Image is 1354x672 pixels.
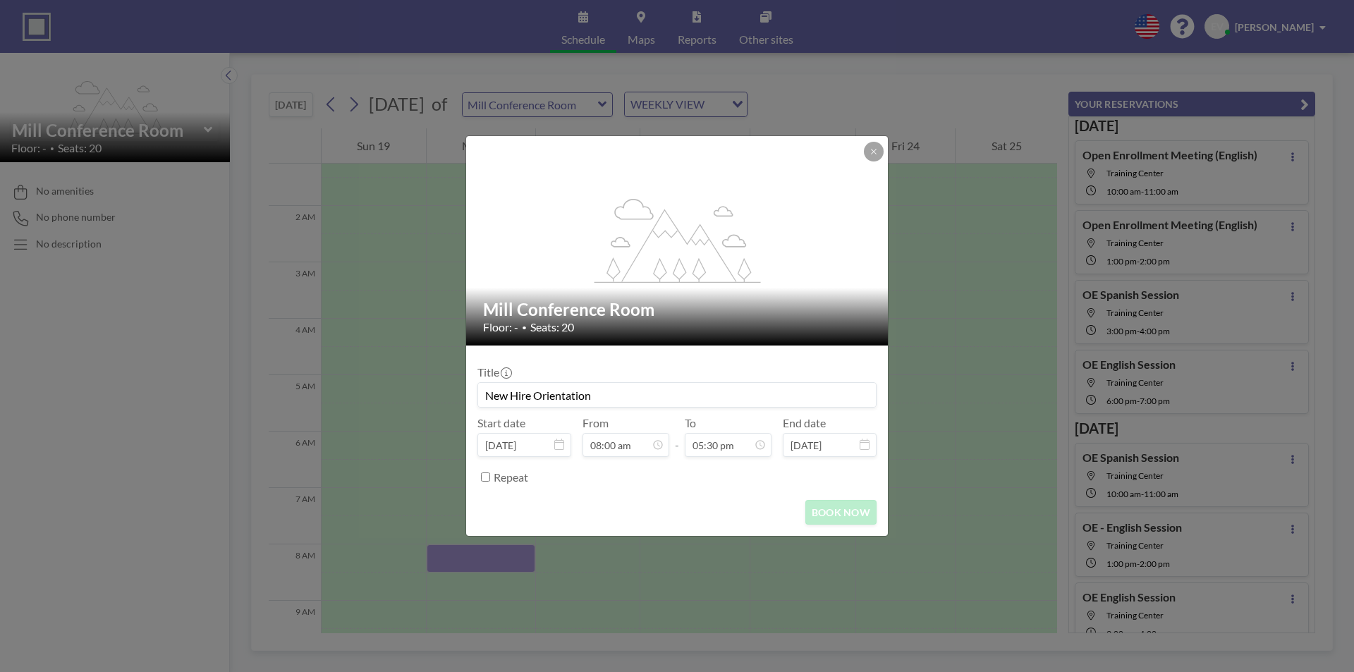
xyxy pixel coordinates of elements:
label: To [685,416,696,430]
label: End date [783,416,826,430]
label: Repeat [494,470,528,484]
span: - [675,421,679,452]
label: Start date [477,416,525,430]
h2: Mill Conference Room [483,299,872,320]
label: Title [477,365,511,379]
g: flex-grow: 1.2; [594,197,761,282]
span: Floor: - [483,320,518,334]
span: Seats: 20 [530,320,574,334]
span: • [522,322,527,333]
input: Erica's reservation [478,383,876,407]
button: BOOK NOW [805,500,877,525]
label: From [583,416,609,430]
